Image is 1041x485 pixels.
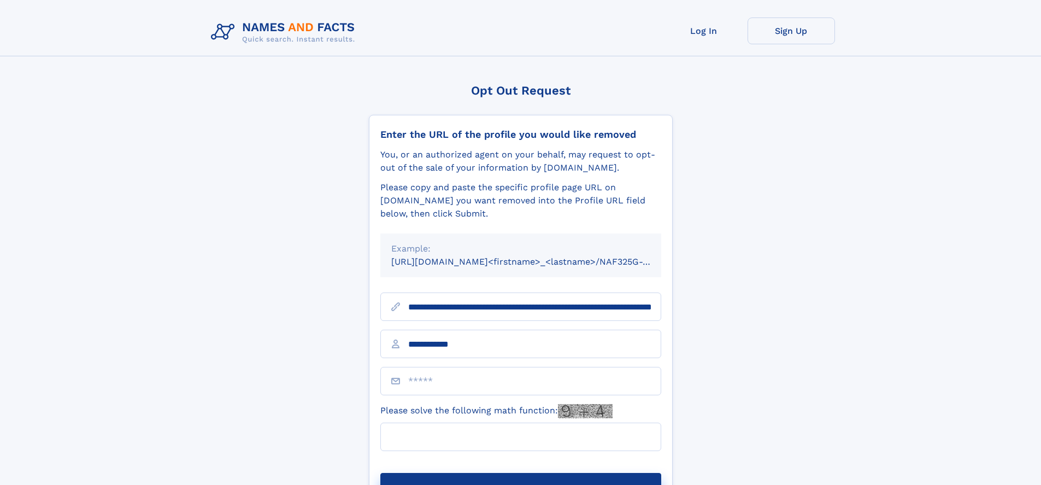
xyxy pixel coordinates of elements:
div: Please copy and paste the specific profile page URL on [DOMAIN_NAME] you want removed into the Pr... [380,181,661,220]
div: Example: [391,242,650,255]
a: Sign Up [748,17,835,44]
img: Logo Names and Facts [207,17,364,47]
div: Opt Out Request [369,84,673,97]
a: Log In [660,17,748,44]
div: You, or an authorized agent on your behalf, may request to opt-out of the sale of your informatio... [380,148,661,174]
small: [URL][DOMAIN_NAME]<firstname>_<lastname>/NAF325G-xxxxxxxx [391,256,682,267]
div: Enter the URL of the profile you would like removed [380,128,661,141]
label: Please solve the following math function: [380,404,613,418]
